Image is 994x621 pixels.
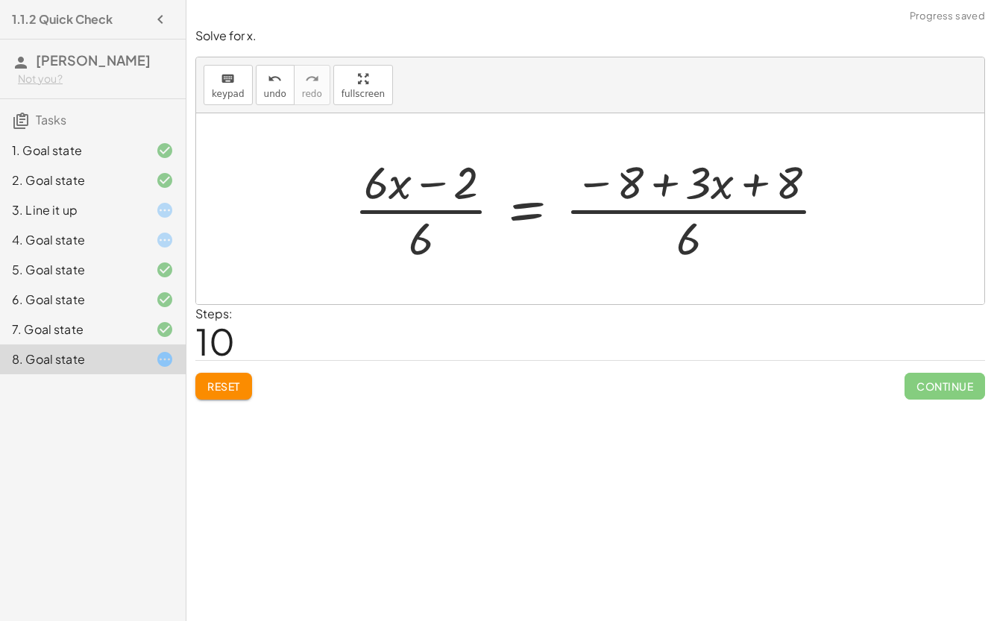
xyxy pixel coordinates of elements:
[156,261,174,279] i: Task finished and correct.
[195,28,985,45] p: Solve for x.
[12,261,132,279] div: 5. Goal state
[221,70,235,88] i: keyboard
[305,70,319,88] i: redo
[204,65,253,105] button: keyboardkeypad
[195,373,252,400] button: Reset
[12,231,132,249] div: 4. Goal state
[333,65,393,105] button: fullscreen
[12,201,132,219] div: 3. Line it up
[156,321,174,338] i: Task finished and correct.
[268,70,282,88] i: undo
[302,89,322,99] span: redo
[156,350,174,368] i: Task started.
[12,321,132,338] div: 7. Goal state
[18,72,174,86] div: Not you?
[212,89,245,99] span: keypad
[195,318,235,364] span: 10
[156,171,174,189] i: Task finished and correct.
[12,142,132,160] div: 1. Goal state
[12,10,113,28] h4: 1.1.2 Quick Check
[12,350,132,368] div: 8. Goal state
[36,112,66,127] span: Tasks
[156,231,174,249] i: Task started.
[36,51,151,69] span: [PERSON_NAME]
[12,171,132,189] div: 2. Goal state
[12,291,132,309] div: 6. Goal state
[264,89,286,99] span: undo
[910,9,985,24] span: Progress saved
[294,65,330,105] button: redoredo
[156,291,174,309] i: Task finished and correct.
[207,379,240,393] span: Reset
[342,89,385,99] span: fullscreen
[156,201,174,219] i: Task started.
[256,65,295,105] button: undoundo
[195,306,233,321] label: Steps:
[156,142,174,160] i: Task finished and correct.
